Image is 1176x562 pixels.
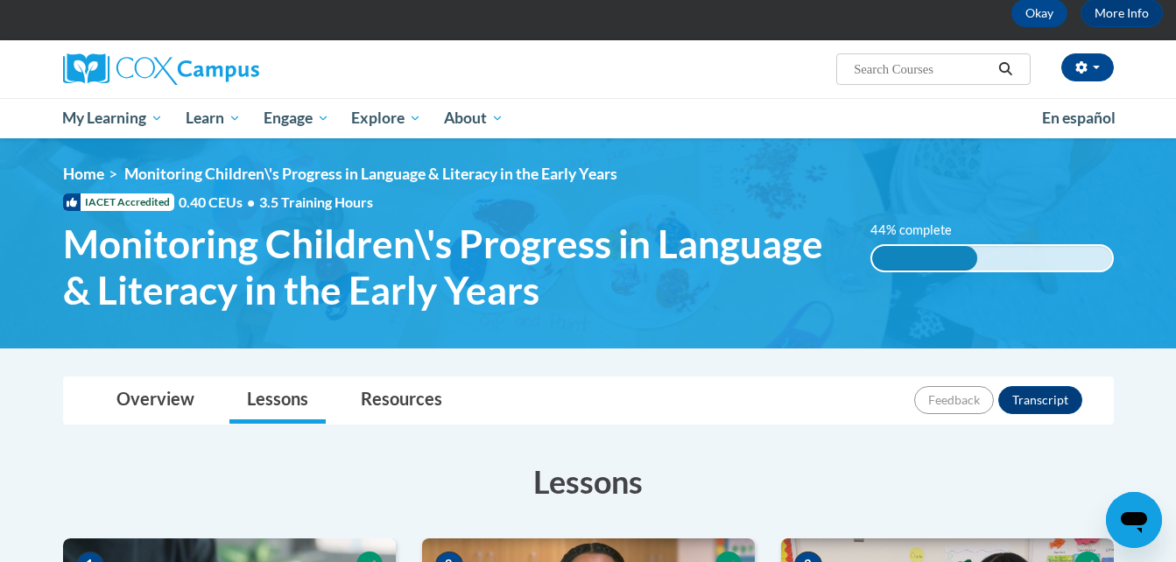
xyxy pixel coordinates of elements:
[872,246,977,270] div: 44% complete
[1031,100,1127,137] a: En español
[998,386,1082,414] button: Transcript
[62,108,163,129] span: My Learning
[37,98,1140,138] div: Main menu
[1061,53,1114,81] button: Account Settings
[63,193,174,211] span: IACET Accredited
[1042,109,1116,127] span: En español
[63,53,259,85] img: Cox Campus
[914,386,994,414] button: Feedback
[252,98,341,138] a: Engage
[870,221,971,240] label: 44% complete
[433,98,515,138] a: About
[63,221,845,313] span: Monitoring Children\'s Progress in Language & Literacy in the Early Years
[229,377,326,424] a: Lessons
[99,377,212,424] a: Overview
[340,98,433,138] a: Explore
[63,460,1114,503] h3: Lessons
[852,59,992,80] input: Search Courses
[186,108,241,129] span: Learn
[247,193,255,210] span: •
[351,108,421,129] span: Explore
[124,165,617,183] span: Monitoring Children\'s Progress in Language & Literacy in the Early Years
[264,108,329,129] span: Engage
[992,59,1018,80] button: Search
[1106,492,1162,548] iframe: Button to launch messaging window
[174,98,252,138] a: Learn
[179,193,259,212] span: 0.40 CEUs
[444,108,503,129] span: About
[63,165,104,183] a: Home
[63,53,396,85] a: Cox Campus
[52,98,175,138] a: My Learning
[343,377,460,424] a: Resources
[259,193,373,210] span: 3.5 Training Hours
